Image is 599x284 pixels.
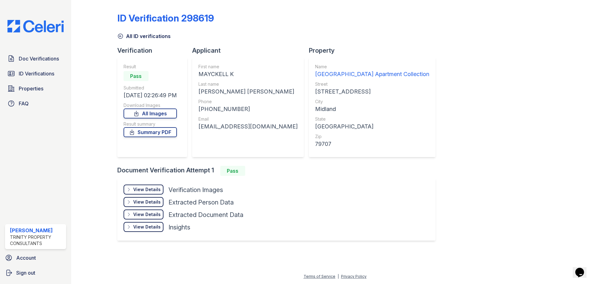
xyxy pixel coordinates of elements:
[198,81,298,87] div: Last name
[133,211,161,218] div: View Details
[315,105,429,113] div: Midland
[19,55,59,62] span: Doc Verifications
[124,102,177,108] div: Download Images
[5,82,66,95] a: Properties
[124,127,177,137] a: Summary PDF
[315,87,429,96] div: [STREET_ADDRESS]
[19,85,43,92] span: Properties
[133,199,161,205] div: View Details
[16,254,36,262] span: Account
[10,234,64,247] div: Trinity Property Consultants
[309,46,441,55] div: Property
[192,46,309,55] div: Applicant
[117,12,214,24] div: ID Verification 298619
[315,70,429,79] div: [GEOGRAPHIC_DATA] Apartment Collection
[341,274,367,279] a: Privacy Policy
[315,116,429,122] div: State
[573,259,593,278] iframe: chat widget
[133,224,161,230] div: View Details
[124,64,177,70] div: Result
[315,122,429,131] div: [GEOGRAPHIC_DATA]
[315,99,429,105] div: City
[5,52,66,65] a: Doc Verifications
[168,223,190,232] div: Insights
[124,121,177,127] div: Result summary
[220,166,245,176] div: Pass
[19,70,54,77] span: ID Verifications
[198,105,298,113] div: [PHONE_NUMBER]
[198,70,298,79] div: MAYCKELL K
[2,20,69,32] img: CE_Logo_Blue-a8612792a0a2168367f1c8372b55b34899dd931a85d93a1a3d3e32e68fde9ad4.png
[133,186,161,193] div: View Details
[198,116,298,122] div: Email
[117,32,171,40] a: All ID verifications
[168,198,234,207] div: Extracted Person Data
[117,166,441,176] div: Document Verification Attempt 1
[124,85,177,91] div: Submitted
[117,46,192,55] div: Verification
[16,269,35,277] span: Sign out
[2,267,69,279] a: Sign out
[315,140,429,148] div: 79707
[315,64,429,79] a: Name [GEOGRAPHIC_DATA] Apartment Collection
[315,81,429,87] div: Street
[124,91,177,100] div: [DATE] 02:26:49 PM
[304,274,335,279] a: Terms of Service
[19,100,29,107] span: FAQ
[315,133,429,140] div: Zip
[124,71,149,81] div: Pass
[198,87,298,96] div: [PERSON_NAME] [PERSON_NAME]
[5,97,66,110] a: FAQ
[198,99,298,105] div: Phone
[338,274,339,279] div: |
[10,227,64,234] div: [PERSON_NAME]
[5,67,66,80] a: ID Verifications
[315,64,429,70] div: Name
[198,64,298,70] div: First name
[124,108,177,118] a: All Images
[198,122,298,131] div: [EMAIL_ADDRESS][DOMAIN_NAME]
[168,210,243,219] div: Extracted Document Data
[2,252,69,264] a: Account
[168,185,223,194] div: Verification Images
